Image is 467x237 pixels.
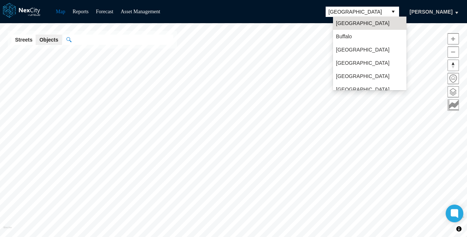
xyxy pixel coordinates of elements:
span: [GEOGRAPHIC_DATA] [336,46,390,53]
button: Zoom out [448,46,459,58]
span: Toggle attribution [457,225,461,233]
a: Forecast [96,9,113,14]
span: [GEOGRAPHIC_DATA] [336,72,390,80]
button: Zoom in [448,33,459,45]
a: Asset Management [121,9,160,14]
a: Reports [73,9,89,14]
span: Zoom out [448,47,459,57]
span: [GEOGRAPHIC_DATA][PERSON_NAME] [336,86,403,100]
a: Map [56,9,65,14]
button: Layers management [448,86,459,98]
span: Objects [39,36,58,43]
button: Streets [11,35,36,45]
span: [GEOGRAPHIC_DATA] [336,59,390,67]
span: Streets [15,36,32,43]
span: Buffalo [336,33,352,40]
button: Home [448,73,459,84]
button: [PERSON_NAME] [402,6,460,18]
span: [GEOGRAPHIC_DATA] [336,20,390,27]
span: [GEOGRAPHIC_DATA] [329,8,384,15]
button: select [387,7,399,17]
button: Toggle attribution [455,224,463,233]
button: Objects [36,35,62,45]
button: Reset bearing to north [448,60,459,71]
span: [PERSON_NAME] [410,8,453,15]
button: Key metrics [448,99,459,111]
a: Mapbox homepage [3,226,12,235]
